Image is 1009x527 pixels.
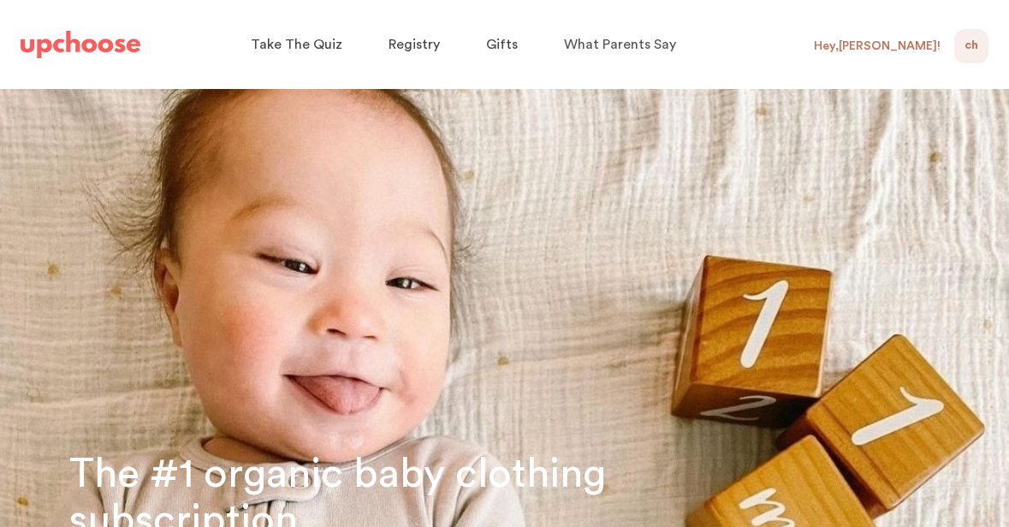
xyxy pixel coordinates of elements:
[564,38,676,51] span: What Parents Say
[486,38,518,51] span: Gifts
[21,31,140,58] img: UpChoose
[564,28,681,62] a: What Parents Say
[389,38,440,51] span: Registry
[21,27,140,62] a: UpChoose
[251,38,342,51] span: Take The Quiz
[814,38,941,54] div: Hey, [PERSON_NAME] !
[389,28,445,62] a: Registry
[251,28,347,62] a: Take The Quiz
[964,36,978,56] span: CH
[486,28,523,62] a: Gifts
